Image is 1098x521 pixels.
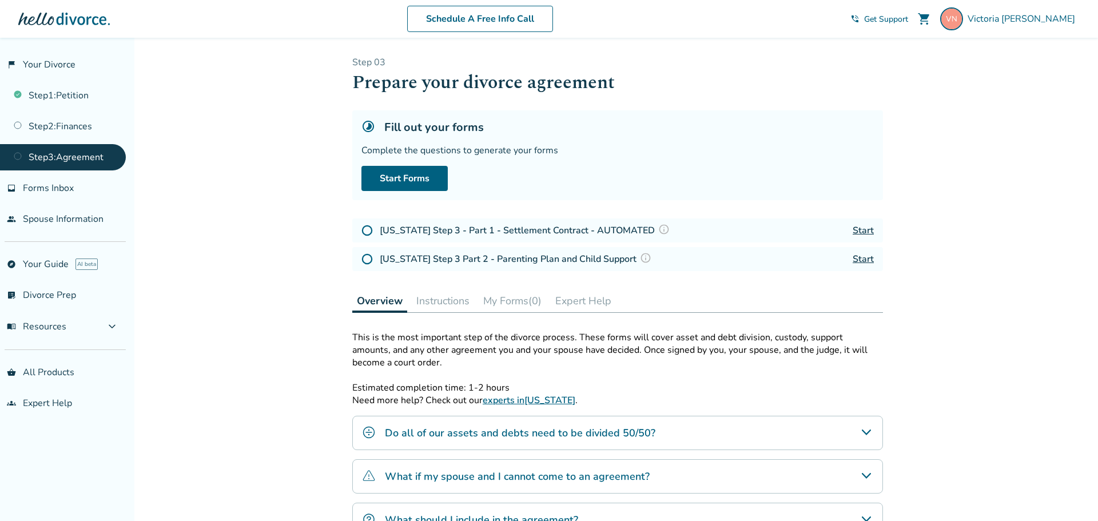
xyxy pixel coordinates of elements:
h4: What if my spouse and I cannot come to an agreement? [385,469,650,484]
a: Start [853,224,874,237]
div: What if my spouse and I cannot come to an agreement? [352,459,883,494]
iframe: Chat Widget [1041,466,1098,521]
a: Start Forms [361,166,448,191]
div: Do all of our assets and debts need to be divided 50/50? [352,416,883,450]
span: flag_2 [7,60,16,69]
a: phone_in_talkGet Support [850,14,908,25]
span: shopping_cart [917,12,931,26]
button: My Forms(0) [479,289,546,312]
span: menu_book [7,322,16,331]
p: Step 0 3 [352,56,883,69]
img: Do all of our assets and debts need to be divided 50/50? [362,425,376,439]
span: people [7,214,16,224]
h4: [US_STATE] Step 3 Part 2 - Parenting Plan and Child Support [380,252,655,267]
p: Estimated completion time: 1-2 hours [352,369,883,394]
h5: Fill out your forms [384,120,484,135]
button: Expert Help [551,289,616,312]
span: shopping_basket [7,368,16,377]
a: Start [853,253,874,265]
img: victoria.spearman.nunes@gmail.com [940,7,963,30]
span: groups [7,399,16,408]
img: Not Started [361,253,373,265]
button: Instructions [412,289,474,312]
a: Schedule A Free Info Call [407,6,553,32]
h1: Prepare your divorce agreement [352,69,883,97]
img: Not Started [361,225,373,236]
div: Complete the questions to generate your forms [361,144,874,157]
img: What if my spouse and I cannot come to an agreement? [362,469,376,483]
span: Get Support [864,14,908,25]
p: This is the most important step of the divorce process. These forms will cover asset and debt div... [352,331,883,369]
h4: Do all of our assets and debts need to be divided 50/50? [385,425,655,440]
p: Need more help? Check out our . [352,394,883,407]
span: Forms Inbox [23,182,74,194]
span: Victoria [PERSON_NAME] [968,13,1080,25]
span: Resources [7,320,66,333]
span: expand_more [105,320,119,333]
span: list_alt_check [7,291,16,300]
img: Question Mark [658,224,670,235]
span: explore [7,260,16,269]
span: AI beta [75,258,98,270]
h4: [US_STATE] Step 3 - Part 1 - Settlement Contract - AUTOMATED [380,223,673,238]
button: Overview [352,289,407,313]
img: Question Mark [640,252,651,264]
a: experts in[US_STATE] [483,394,575,407]
span: inbox [7,184,16,193]
span: phone_in_talk [850,14,860,23]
